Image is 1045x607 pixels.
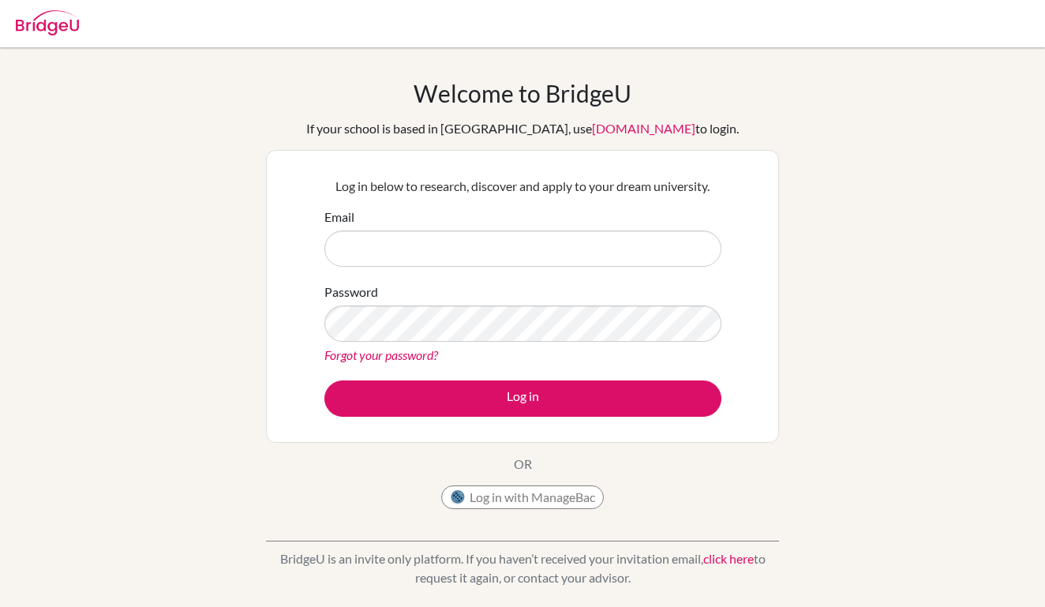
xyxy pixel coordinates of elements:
label: Password [324,283,378,302]
h1: Welcome to BridgeU [414,79,631,107]
a: click here [703,551,754,566]
p: OR [514,455,532,474]
label: Email [324,208,354,227]
a: Forgot your password? [324,347,438,362]
p: Log in below to research, discover and apply to your dream university. [324,177,721,196]
p: BridgeU is an invite only platform. If you haven’t received your invitation email, to request it ... [266,549,779,587]
div: If your school is based in [GEOGRAPHIC_DATA], use to login. [306,119,739,138]
a: [DOMAIN_NAME] [592,121,695,136]
button: Log in [324,380,721,417]
button: Log in with ManageBac [441,485,604,509]
img: Bridge-U [16,10,79,36]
